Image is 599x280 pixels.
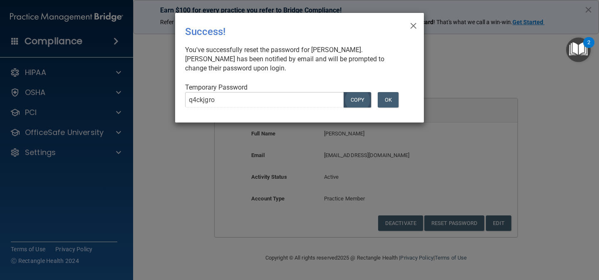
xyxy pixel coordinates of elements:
[587,42,590,53] div: 2
[185,45,407,73] div: You've successfully reset the password for [PERSON_NAME]. [PERSON_NAME] has been notified by emai...
[344,92,371,107] button: COPY
[185,20,380,44] div: Success!
[566,37,591,62] button: Open Resource Center, 2 new notifications
[378,92,399,107] button: OK
[185,83,248,91] span: Temporary Password
[410,16,417,33] span: ×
